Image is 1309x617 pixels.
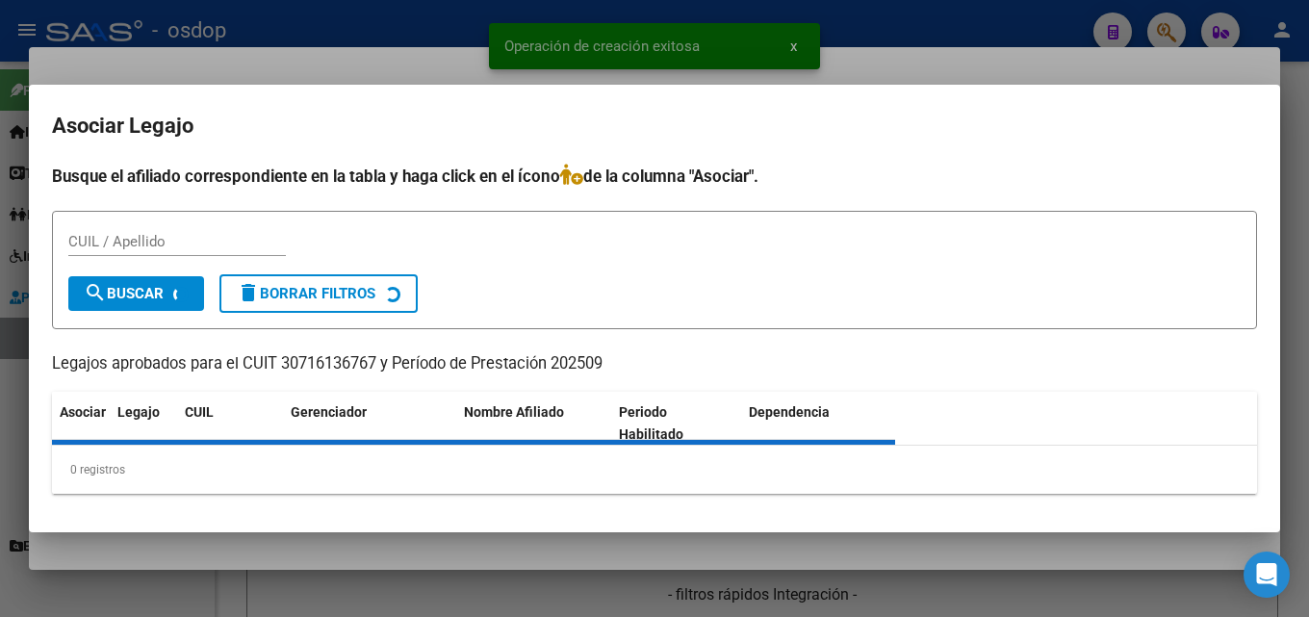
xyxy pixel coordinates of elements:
[117,404,160,420] span: Legajo
[464,404,564,420] span: Nombre Afiliado
[52,164,1257,189] h4: Busque el afiliado correspondiente en la tabla y haga click en el ícono de la columna "Asociar".
[237,285,375,302] span: Borrar Filtros
[611,392,741,455] datatable-header-cell: Periodo Habilitado
[237,281,260,304] mat-icon: delete
[1244,552,1290,598] div: Open Intercom Messenger
[456,392,611,455] datatable-header-cell: Nombre Afiliado
[283,392,456,455] datatable-header-cell: Gerenciador
[219,274,418,313] button: Borrar Filtros
[52,392,110,455] datatable-header-cell: Asociar
[185,404,214,420] span: CUIL
[52,446,1257,494] div: 0 registros
[177,392,283,455] datatable-header-cell: CUIL
[52,352,1257,376] p: Legajos aprobados para el CUIT 30716136767 y Período de Prestación 202509
[68,276,204,311] button: Buscar
[741,392,896,455] datatable-header-cell: Dependencia
[619,404,683,442] span: Periodo Habilitado
[291,404,367,420] span: Gerenciador
[749,404,830,420] span: Dependencia
[84,285,164,302] span: Buscar
[60,404,106,420] span: Asociar
[110,392,177,455] datatable-header-cell: Legajo
[84,281,107,304] mat-icon: search
[52,108,1257,144] h2: Asociar Legajo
